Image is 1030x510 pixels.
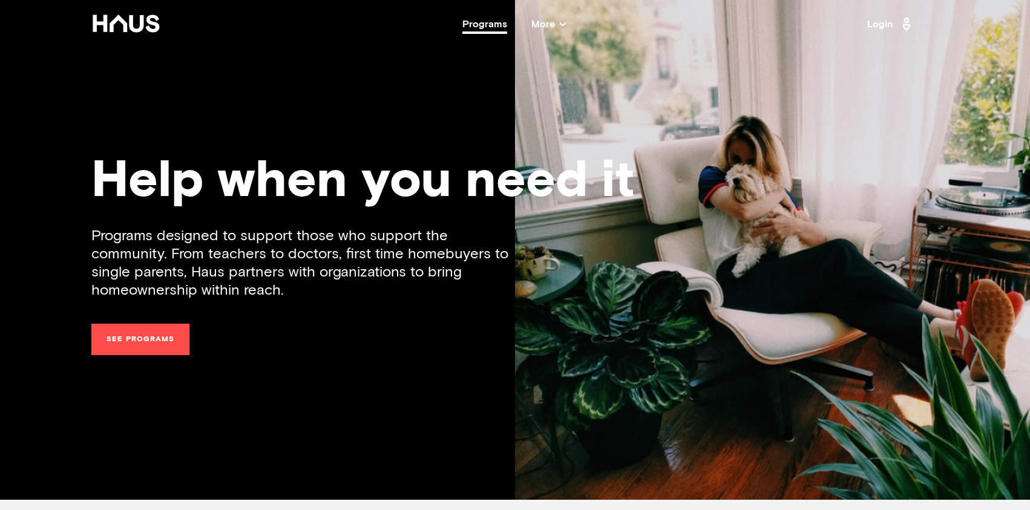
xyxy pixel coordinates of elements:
span: More [531,19,566,29]
a: See programs [91,324,189,355]
a: Programs [462,19,507,29]
div: Help when you need it [91,156,939,208]
a: Login [867,15,914,34]
div: Programs designed to support those who support the community. From teachers to doctors, first tim... [91,227,515,299]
